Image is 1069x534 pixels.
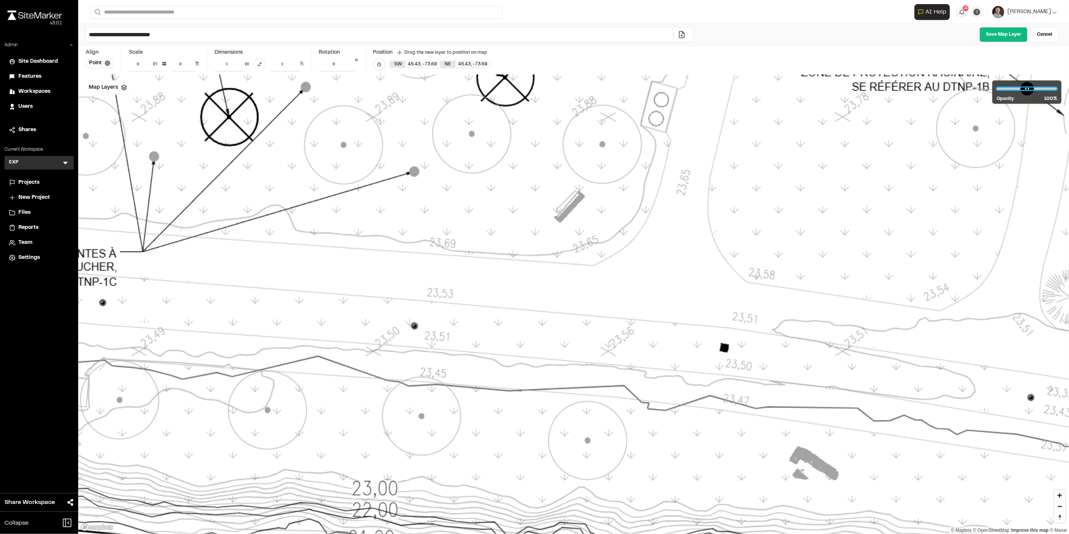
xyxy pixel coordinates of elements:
[441,61,456,68] div: NE
[1054,490,1065,501] button: Zoom in
[9,194,69,202] a: New Project
[373,58,385,70] button: Lock Map Layer Position
[18,57,58,66] span: Site Dashboard
[9,88,69,96] a: Workspaces
[992,6,1004,18] img: User
[405,61,441,68] div: 45.43 , -73.68
[915,4,950,20] button: Open AI Assistant
[9,254,69,262] a: Settings
[319,48,358,57] div: Rotation
[992,6,1057,18] button: [PERSON_NAME]
[18,239,32,247] span: Team
[980,27,1028,42] a: Save Map Layer
[18,254,40,262] span: Settings
[9,239,69,247] a: Team
[373,48,393,57] div: Position
[390,61,491,68] div: SW 45.42740989696463, -73.68128375332616 | NE 45.429298629553784, -73.6774794040126
[86,58,114,68] button: Point
[1044,95,1057,102] span: 100 %
[951,528,972,533] a: Mapbox
[915,4,953,20] div: Open AI Assistant
[9,224,69,232] a: Reports
[1007,8,1051,16] span: [PERSON_NAME]
[673,31,690,38] a: Add/Change File
[300,60,303,68] div: h
[153,60,157,68] div: in
[355,57,358,71] div: °
[162,58,167,70] div: =
[963,5,968,12] span: 14
[456,61,491,68] div: 45.43 , -73.68
[997,95,1014,102] span: Opacity
[5,498,55,507] span: Share Workspace
[925,8,946,17] span: AI Help
[80,523,114,532] a: Mapbox logo
[956,6,968,18] button: 14
[90,6,104,18] button: Search
[1054,512,1065,523] button: Reset bearing to north
[973,528,1010,533] a: OpenStreetMap
[9,179,69,187] a: Projects
[9,57,69,66] a: Site Dashboard
[1050,528,1067,533] a: Maxar
[397,49,488,56] div: Drag the new layer to position on map
[18,88,50,96] span: Workspaces
[1031,27,1058,42] a: Cancel
[1011,528,1049,533] a: Map feedback
[8,11,62,20] img: rebrand.png
[18,103,33,111] span: Users
[18,194,50,202] span: New Project
[195,60,199,68] div: ft
[18,73,41,81] span: Features
[9,159,18,166] h3: EXP
[18,209,30,217] span: Files
[86,48,114,57] div: Align
[89,83,118,92] span: Map Layers
[9,209,69,217] a: Files
[18,224,38,232] span: Reports
[5,146,74,153] p: Current Workspace
[18,126,36,134] span: Shares
[8,20,62,27] div: Oh geez...please don't...
[390,61,405,68] div: SW
[1054,512,1065,523] span: Reset bearing to north
[1054,501,1065,512] span: Zoom out
[245,60,249,68] div: w
[5,519,29,528] span: Collapse
[129,48,143,57] div: Scale
[9,73,69,81] a: Features
[9,126,69,134] a: Shares
[18,179,39,187] span: Projects
[9,103,69,111] a: Users
[1054,501,1065,512] button: Zoom out
[215,48,303,57] div: Dimensions
[5,42,18,48] p: Admin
